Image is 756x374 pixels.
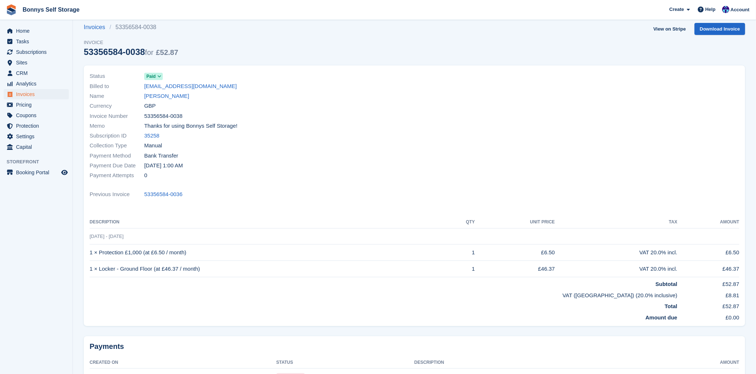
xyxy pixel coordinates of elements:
a: [PERSON_NAME] [144,92,189,100]
td: £46.37 [677,261,739,277]
a: menu [4,57,69,68]
span: Booking Portal [16,167,60,178]
span: Analytics [16,79,60,89]
span: Payment Due Date [90,162,144,170]
span: Create [669,6,684,13]
td: 1 × Protection £1,000 (at £6.50 / month) [90,244,446,261]
a: 35258 [144,132,160,140]
a: menu [4,79,69,89]
span: 53356584-0038 [144,112,182,120]
a: Invoices [84,23,110,32]
span: Sites [16,57,60,68]
td: £6.50 [475,244,555,261]
span: Settings [16,131,60,142]
span: Invoice [84,39,178,46]
a: menu [4,100,69,110]
a: Bonnys Self Storage [20,4,82,16]
th: Status [276,357,414,369]
th: Tax [555,216,677,228]
a: menu [4,121,69,131]
a: View on Stripe [650,23,689,35]
strong: Amount due [645,314,677,321]
a: menu [4,89,69,99]
a: Preview store [60,168,69,177]
div: 53356584-0038 [84,47,178,57]
td: 1 [446,261,475,277]
a: menu [4,36,69,47]
td: 1 × Locker - Ground Floor (at £46.37 / month) [90,261,446,277]
td: £0.00 [677,311,739,322]
span: Capital [16,142,60,152]
th: Unit Price [475,216,555,228]
span: Paid [146,73,155,80]
span: Storefront [7,158,72,166]
span: Invoices [16,89,60,99]
td: £52.87 [677,277,739,289]
span: Status [90,72,144,80]
th: Amount [647,357,739,369]
th: Amount [677,216,739,228]
span: Pricing [16,100,60,110]
img: Rebecca Gray [722,6,729,13]
nav: breadcrumbs [84,23,178,32]
a: Paid [144,72,163,80]
span: Payment Method [90,152,144,160]
td: £8.81 [677,289,739,300]
span: Memo [90,122,144,130]
span: [DATE] - [DATE] [90,234,123,239]
td: £6.50 [677,244,739,261]
td: £46.37 [475,261,555,277]
td: £52.87 [677,299,739,311]
span: Subscriptions [16,47,60,57]
span: Thanks for using Bonnys Self Storage! [144,122,237,130]
span: Home [16,26,60,36]
img: stora-icon-8386f47178a22dfd0bd8f6a31ec36ba5ce8667c1dd55bd0f319d3a0aa187defe.svg [6,4,17,15]
span: Tasks [16,36,60,47]
a: menu [4,131,69,142]
span: Subscription ID [90,132,144,140]
span: £52.87 [156,48,178,56]
th: Created On [90,357,276,369]
a: menu [4,47,69,57]
span: Manual [144,142,162,150]
th: Description [90,216,446,228]
span: Collection Type [90,142,144,150]
a: menu [4,142,69,152]
span: for [145,48,153,56]
a: menu [4,110,69,120]
a: Download Invoice [694,23,745,35]
th: Description [414,357,647,369]
span: Help [705,6,716,13]
div: VAT 20.0% incl. [555,248,677,257]
span: Currency [90,102,144,110]
span: Payment Attempts [90,171,144,180]
a: [EMAIL_ADDRESS][DOMAIN_NAME] [144,82,237,91]
a: menu [4,26,69,36]
span: Account [731,6,749,13]
a: menu [4,167,69,178]
span: CRM [16,68,60,78]
strong: Total [665,303,677,309]
span: Coupons [16,110,60,120]
span: Invoice Number [90,112,144,120]
time: 2025-09-29 00:00:00 UTC [144,162,183,170]
strong: Subtotal [655,281,677,287]
div: VAT 20.0% incl. [555,265,677,273]
span: 0 [144,171,147,180]
span: Billed to [90,82,144,91]
td: 1 [446,244,475,261]
span: Bank Transfer [144,152,178,160]
h2: Payments [90,342,739,351]
span: Name [90,92,144,100]
th: QTY [446,216,475,228]
span: GBP [144,102,156,110]
a: menu [4,68,69,78]
span: Previous Invoice [90,190,144,199]
td: VAT ([GEOGRAPHIC_DATA]) (20.0% inclusive) [90,289,677,300]
a: 53356584-0036 [144,190,182,199]
span: Protection [16,121,60,131]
